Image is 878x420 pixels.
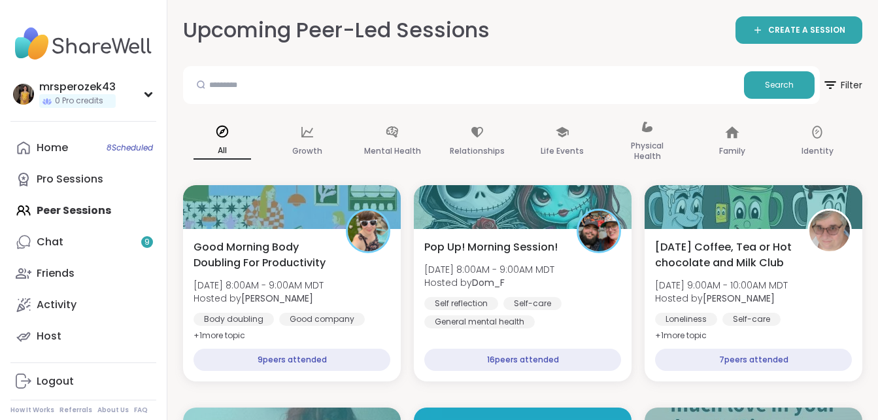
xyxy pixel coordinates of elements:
div: Logout [37,374,74,389]
span: 0 Pro credits [55,96,103,107]
div: Chat [37,235,63,249]
a: CREATE A SESSION [735,16,862,44]
button: Filter [822,66,862,104]
span: CREATE A SESSION [768,25,845,36]
a: Referrals [59,406,92,415]
div: Host [37,329,61,343]
img: ShareWell Nav Logo [10,21,156,67]
span: [DATE] 8:00AM - 9:00AM MDT [194,279,324,292]
img: mrsperozek43 [13,84,34,105]
h2: Upcoming Peer-Led Sessions [183,16,490,45]
div: General mental health [424,315,535,328]
a: Friends [10,258,156,289]
a: Home8Scheduled [10,132,156,164]
p: Family [719,143,745,159]
a: Logout [10,366,156,397]
p: Physical Health [618,138,676,164]
div: mrsperozek43 [39,80,116,94]
a: Host [10,321,156,352]
span: Hosted by [194,292,324,305]
button: Search [744,71,815,99]
span: Hosted by [424,276,554,289]
div: Pro Sessions [37,172,103,186]
span: 8 Scheduled [107,143,153,153]
p: Growth [292,143,322,159]
span: Search [765,79,794,91]
div: Body doubling [194,313,274,326]
div: Home [37,141,68,155]
a: How It Works [10,406,54,415]
b: [PERSON_NAME] [241,292,313,305]
b: Dom_F [472,276,505,289]
div: 9 peers attended [194,349,390,371]
p: All [194,143,251,160]
img: Susan [809,211,850,251]
span: Good Morning Body Doubling For Productivity [194,239,331,271]
div: Loneliness [655,313,717,326]
div: Self-care [503,297,562,310]
a: About Us [97,406,129,415]
a: Chat9 [10,226,156,258]
p: Life Events [541,143,584,159]
p: Relationships [450,143,505,159]
img: Dom_F [579,211,619,251]
span: [DATE] 8:00AM - 9:00AM MDT [424,263,554,276]
div: Good company [279,313,365,326]
a: FAQ [134,406,148,415]
a: Pro Sessions [10,164,156,195]
div: Self-care [722,313,781,326]
div: Self reflection [424,297,498,310]
p: Mental Health [364,143,421,159]
span: Hosted by [655,292,788,305]
span: 9 [144,237,150,248]
a: Activity [10,289,156,321]
span: Pop Up! Morning Session! [424,239,558,255]
p: Identity [802,143,834,159]
div: 16 peers attended [424,349,621,371]
div: Friends [37,266,75,281]
img: Adrienne_QueenOfTheDawn [348,211,388,251]
span: Filter [822,69,862,101]
div: 7 peers attended [655,349,852,371]
span: [DATE] Coffee, Tea or Hot chocolate and Milk Club [655,239,793,271]
div: Activity [37,298,76,312]
span: [DATE] 9:00AM - 10:00AM MDT [655,279,788,292]
b: [PERSON_NAME] [703,292,775,305]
